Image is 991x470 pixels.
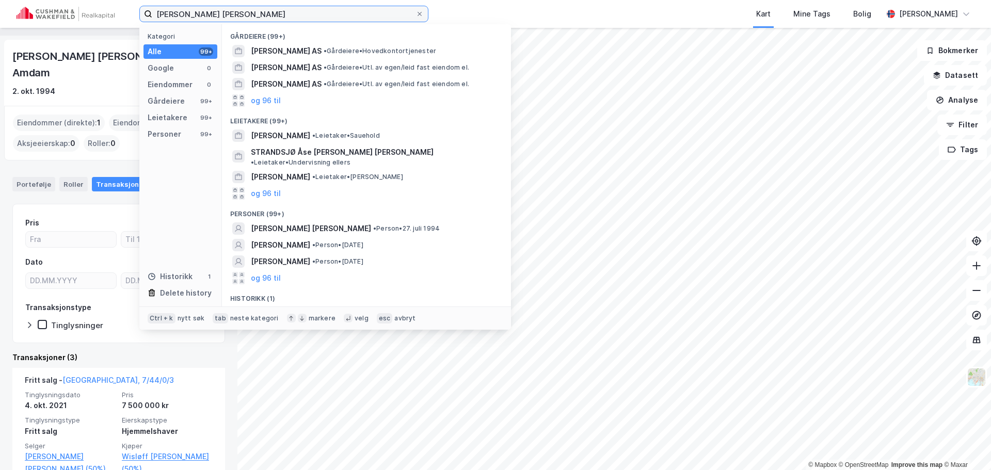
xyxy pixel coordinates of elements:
[122,416,213,425] span: Eierskapstype
[937,115,987,135] button: Filter
[309,314,335,322] div: markere
[59,177,88,191] div: Roller
[394,314,415,322] div: avbryt
[148,111,187,124] div: Leietakere
[84,135,120,152] div: Roller :
[230,314,279,322] div: neste kategori
[251,45,322,57] span: [PERSON_NAME] AS
[97,117,101,129] span: 1
[213,313,228,323] div: tab
[251,255,310,268] span: [PERSON_NAME]
[324,63,327,71] span: •
[927,90,987,110] button: Analyse
[324,47,436,55] span: Gårdeiere • Hovedkontortjenester
[122,399,213,412] div: 7 500 000 kr
[373,224,376,232] span: •
[251,61,322,74] span: [PERSON_NAME] AS
[251,187,281,200] button: og 96 til
[199,114,213,122] div: 99+
[324,80,469,88] span: Gårdeiere • Utl. av egen/leid fast eiendom el.
[148,33,217,40] div: Kategori
[121,273,212,288] input: DD.MM.YYYY
[12,177,55,191] div: Portefølje
[222,24,511,43] div: Gårdeiere (99+)
[148,270,193,283] div: Historikk
[251,78,322,90] span: [PERSON_NAME] AS
[12,48,209,81] div: [PERSON_NAME] [PERSON_NAME] Amdam
[377,313,393,323] div: esc
[148,78,193,91] div: Eiendommer
[199,97,213,105] div: 99+
[199,47,213,56] div: 99+
[25,425,116,437] div: Fritt salg
[312,257,363,266] span: Person • [DATE]
[109,115,209,131] div: Eiendommer (Indirekte) :
[756,8,771,20] div: Kart
[13,135,79,152] div: Aksjeeierskap :
[17,7,115,21] img: cushman-wakefield-realkapital-logo.202ea83816669bd177139c58696a8fa1.svg
[251,239,310,251] span: [PERSON_NAME]
[205,80,213,89] div: 0
[148,62,174,74] div: Google
[312,257,315,265] span: •
[312,132,315,139] span: •
[251,158,254,166] span: •
[853,8,871,20] div: Bolig
[373,224,440,233] span: Person • 27. juli 1994
[51,320,103,330] div: Tinglysninger
[312,132,380,140] span: Leietaker • Sauehold
[148,313,175,323] div: Ctrl + k
[122,391,213,399] span: Pris
[199,130,213,138] div: 99+
[122,425,213,437] div: Hjemmelshaver
[148,128,181,140] div: Personer
[967,367,986,387] img: Z
[312,241,363,249] span: Person • [DATE]
[25,442,116,450] span: Selger
[312,173,315,181] span: •
[12,85,55,98] div: 2. okt. 1994
[70,137,75,150] span: 0
[26,232,116,247] input: Fra
[25,374,174,391] div: Fritt salg -
[26,273,116,288] input: DD.MM.YYYY
[222,286,511,305] div: Historikk (1)
[12,351,225,364] div: Transaksjoner (3)
[148,45,162,58] div: Alle
[251,171,310,183] span: [PERSON_NAME]
[62,376,174,384] a: [GEOGRAPHIC_DATA], 7/44/0/3
[312,241,315,249] span: •
[25,416,116,425] span: Tinglysningstype
[793,8,830,20] div: Mine Tags
[205,272,213,281] div: 1
[924,65,987,86] button: Datasett
[917,40,987,61] button: Bokmerker
[121,232,212,247] input: Til 18500000
[808,461,837,468] a: Mapbox
[222,202,511,220] div: Personer (99+)
[222,109,511,127] div: Leietakere (99+)
[148,95,185,107] div: Gårdeiere
[939,139,987,160] button: Tags
[939,420,991,470] iframe: Chat Widget
[205,64,213,72] div: 0
[92,177,163,191] div: Transaksjoner
[939,420,991,470] div: Kontrollprogram for chat
[178,314,205,322] div: nytt søk
[891,461,942,468] a: Improve this map
[122,442,213,450] span: Kjøper
[251,129,310,142] span: [PERSON_NAME]
[251,94,281,107] button: og 96 til
[160,287,212,299] div: Delete history
[25,217,39,229] div: Pris
[324,63,469,72] span: Gårdeiere • Utl. av egen/leid fast eiendom el.
[25,256,43,268] div: Dato
[13,115,105,131] div: Eiendommer (direkte) :
[312,173,403,181] span: Leietaker • [PERSON_NAME]
[899,8,958,20] div: [PERSON_NAME]
[25,391,116,399] span: Tinglysningsdato
[324,47,327,55] span: •
[324,80,327,88] span: •
[251,222,371,235] span: [PERSON_NAME] [PERSON_NAME]
[355,314,369,322] div: velg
